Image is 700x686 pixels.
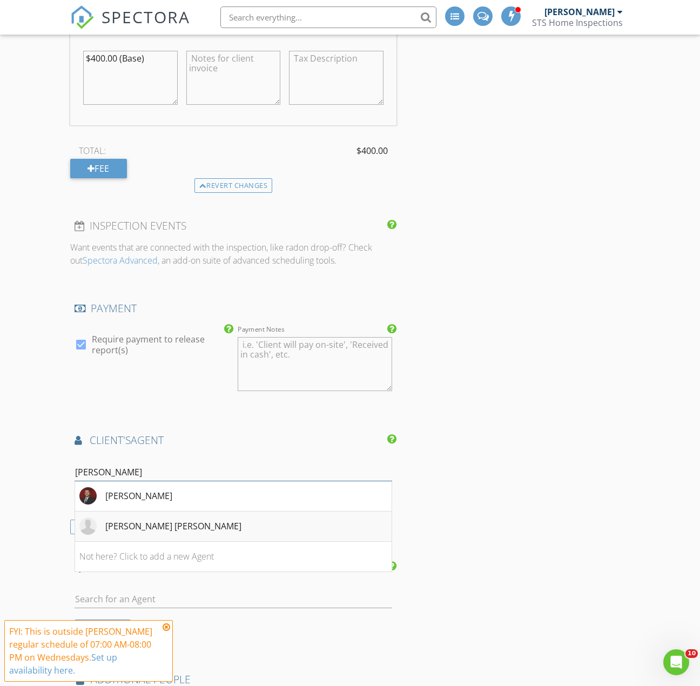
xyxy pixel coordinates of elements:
[79,487,97,505] img: data
[90,433,131,447] span: client's
[663,649,689,675] iframe: Intercom live chat
[79,144,106,157] span: TOTAL:
[79,517,97,535] img: default-user-f0147aede5fd5fa78ca7ade42f37bd4542148d508eef1c3d3ea960f66861d68b.jpg
[75,620,131,634] div: AGENT FORM
[220,6,436,28] input: Search everything...
[105,520,241,533] div: [PERSON_NAME] [PERSON_NAME]
[75,542,392,572] li: Not here? Click to add a new Agent
[70,5,94,29] img: The Best Home Inspection Software - Spectora
[75,219,393,233] h4: INSPECTION EVENTS
[70,15,190,37] a: SPECTORA
[92,334,229,355] label: Require payment to release report(s)
[356,144,388,157] span: $400.00
[70,241,397,267] p: Want events that are connected with the inspection, like radon drop-off? Check out , an add-on su...
[75,301,393,315] h4: PAYMENT
[70,520,195,534] div: ADD ADDITIONAL AGENT
[75,433,393,447] h4: AGENT
[685,649,698,658] span: 10
[105,489,172,502] div: [PERSON_NAME]
[83,254,158,266] a: Spectora Advanced
[75,590,393,608] input: Search for an Agent
[544,6,615,17] div: [PERSON_NAME]
[532,17,623,28] div: STS Home Inspections
[75,463,393,481] input: Search for an Agent
[70,159,127,178] div: Fee
[194,178,273,193] div: Revert changes
[9,625,159,677] div: FYI: This is outside [PERSON_NAME] regular schedule of 07:00 AM-08:00 PM on Wednesdays.
[102,5,190,28] span: SPECTORA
